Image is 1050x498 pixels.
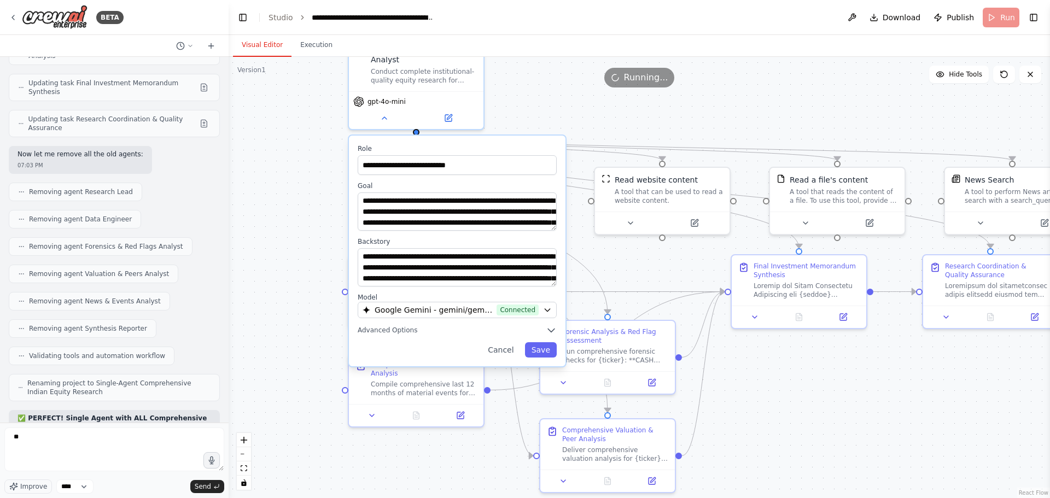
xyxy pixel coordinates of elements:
g: Edge from 606c7cc3-eb63-42e2-a9d5-cae06831add9 to 10cb78f9-cd6d-4f5d-b38b-1880ce6b8557 [411,136,996,248]
span: Removing agent Data Engineer [29,215,132,224]
button: Visual Editor [233,34,291,57]
div: React Flow controls [237,433,251,490]
div: A tool that can be used to read a website content. [615,188,723,205]
button: Hide Tools [929,66,989,83]
button: No output available [585,376,631,389]
g: Edge from ae64d72d-649e-44a9-97a6-8a891c18f941 to 8ed59ca2-2060-46ca-9e87-1808c487a532 [682,286,725,461]
button: zoom out [237,447,251,461]
div: Version 1 [237,66,266,74]
div: Final Investment Memorandum Synthesis [754,262,860,279]
span: Removing agent News & Events Analyst [29,297,161,306]
button: Download [865,8,925,27]
div: Forensic Analysis & Red Flag AssessmentRun comprehensive forensic checks for {ticker}: **CASH CON... [539,320,676,395]
button: Open in side panel [663,216,725,230]
button: Google Gemini - gemini/gemini-1.5-pro (gemini-1.5-pro)Connected [358,302,557,318]
button: Send [190,480,224,493]
div: Forensic Analysis & Red Flag Assessment [562,327,668,345]
button: Click to speak your automation idea [203,452,220,468]
span: Connected [497,304,539,315]
div: Comprehensive News & Events Analysis [371,360,477,378]
a: React Flow attribution [1019,490,1048,496]
button: Open in side panel [417,112,479,125]
span: Updating task Research Coordination & Quality Assurance [28,115,196,132]
button: No output available [393,409,440,422]
div: Master Equity Research AnalystConduct complete institutional-quality equity research for {ticker}... [348,36,485,130]
div: BETA [96,11,124,24]
label: Role [358,144,557,153]
button: Open in side panel [824,310,862,324]
span: Renaming project to Single-Agent Comprehensive Indian Equity Research [27,379,211,396]
g: Edge from af86857e-028e-4cd7-a18e-d2f6f4d9a08d to 8ed59ca2-2060-46ca-9e87-1808c487a532 [491,286,725,396]
button: Improve [4,479,52,494]
img: ScrapeWebsiteTool [602,174,610,183]
button: zoom in [237,433,251,447]
button: Open in side panel [838,216,900,230]
span: Removing agent Synthesis Reporter [29,324,147,333]
button: Open in side panel [441,409,479,422]
button: Execution [291,34,341,57]
span: Running... [624,71,668,84]
button: toggle interactivity [237,476,251,490]
span: Publish [947,12,974,23]
div: 07:03 PM [17,161,143,169]
button: No output available [585,474,631,488]
button: Save [525,342,557,358]
g: Edge from 606c7cc3-eb63-42e2-a9d5-cae06831add9 to 1df9026c-c57e-43f9-b29d-1e8bdc6e4b6b [411,136,1018,161]
img: FileReadTool [777,174,785,183]
button: Advanced Options [358,325,557,336]
span: Removing agent Research Lead [29,188,133,196]
span: Removing agent Valuation & Peers Analyst [29,269,169,278]
button: fit view [237,461,251,476]
span: Advanced Options [358,326,417,335]
g: Edge from 606c7cc3-eb63-42e2-a9d5-cae06831add9 to b3e978e4-a8fa-49c5-83e0-6f8d50a3edf6 [411,136,668,161]
label: Model [358,293,557,302]
g: Edge from 8ed59ca2-2060-46ca-9e87-1808c487a532 to 10cb78f9-cd6d-4f5d-b38b-1880ce6b8557 [873,286,916,297]
g: Edge from 4127c5bc-a532-495e-86fc-cc2c0c15a4ea to ae64d72d-649e-44a9-97a6-8a891c18f941 [491,286,533,461]
span: gpt-4o-mini [367,97,406,106]
p: Now let me remove all the old agents: [17,150,143,159]
div: Deliver comprehensive valuation analysis for {ticker}: **PEER SELECTION & RATIONALE:** - Industry... [562,446,668,463]
span: Improve [20,482,47,491]
img: Logo [22,5,87,30]
a: Studio [269,13,293,22]
button: Publish [929,8,978,27]
g: Edge from 4127c5bc-a532-495e-86fc-cc2c0c15a4ea to 8ed59ca2-2060-46ca-9e87-1808c487a532 [491,286,725,297]
div: Comprehensive News & Events AnalysisCompile comprehensive last 12 months of material events for {... [348,353,485,427]
div: ScrapeWebsiteToolRead website contentA tool that can be used to read a website content. [594,167,731,235]
span: Removing agent Forensics & Red Flags Analyst [29,242,183,251]
span: Send [195,482,211,491]
div: News Search [965,174,1014,185]
button: No output available [967,310,1014,324]
button: Open in side panel [633,474,670,488]
div: A tool that reads the content of a file. To use this tool, provide a 'file_path' parameter with t... [790,188,898,205]
label: Backstory [358,237,557,246]
button: Open in side panel [633,376,670,389]
g: Edge from 606c7cc3-eb63-42e2-a9d5-cae06831add9 to b95f9982-8590-43e8-a636-91cbc404e71d [411,136,613,314]
div: Loremip dol Sitam Consectetu Adipiscing eli {seddoe} temporin utlaboree dol magnaali enimad min v... [754,282,860,299]
span: Updating task Final Investment Memorandum Synthesis [28,79,195,96]
strong: ✅ PERFECT! Single Agent with ALL Comprehensive Tasks Preserved! [17,414,207,431]
g: Edge from 606c7cc3-eb63-42e2-a9d5-cae06831add9 to 8ed59ca2-2060-46ca-9e87-1808c487a532 [411,136,804,248]
button: Hide left sidebar [235,10,250,25]
div: FileReadToolRead a file's contentA tool that reads the content of a file. To use this tool, provi... [769,167,906,235]
img: SerplyNewsSearchTool [952,174,960,183]
button: Start a new chat [202,39,220,52]
div: Comprehensive Valuation & Peer Analysis [562,426,668,443]
span: Hide Tools [949,70,982,79]
g: Edge from 606c7cc3-eb63-42e2-a9d5-cae06831add9 to ae64d72d-649e-44a9-97a6-8a891c18f941 [411,136,613,412]
label: Goal [358,181,557,190]
div: Comprehensive Valuation & Peer AnalysisDeliver comprehensive valuation analysis for {ticker}: **P... [539,418,676,493]
div: Compile comprehensive last 12 months of material events for {ticker}: **FINANCIAL RESULTS & GUIDA... [371,380,477,397]
span: Validating tools and automation workflow [29,351,165,360]
button: No output available [776,310,822,324]
g: Edge from 606c7cc3-eb63-42e2-a9d5-cae06831add9 to a185cf1a-7b45-4a6f-bf52-23a52b49159b [411,136,843,161]
button: Switch to previous chat [172,39,198,52]
g: Edge from b95f9982-8590-43e8-a636-91cbc404e71d to 8ed59ca2-2060-46ca-9e87-1808c487a532 [682,286,725,363]
button: Show right sidebar [1026,10,1041,25]
div: Run comprehensive forensic checks for {ticker}: **CASH CONVERSION ANALYSIS:** - CFO/EBITDA, CFO/P... [562,347,668,365]
div: Final Investment Memorandum SynthesisLoremip dol Sitam Consectetu Adipiscing eli {seddoe} tempori... [731,254,867,329]
button: Cancel [481,342,520,358]
span: Google Gemini - gemini/gemini-1.5-pro (gemini-1.5-pro) [375,304,492,315]
div: Read a file's content [790,174,868,185]
div: Conduct complete institutional-quality equity research for {ticker} over {lookback_years} years c... [371,67,477,85]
